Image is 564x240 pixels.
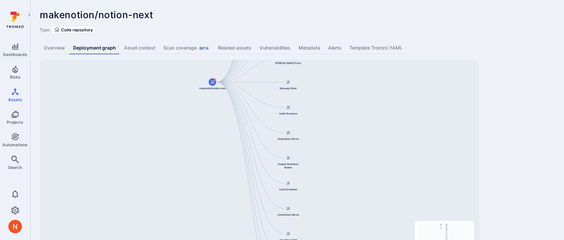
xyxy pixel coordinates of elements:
a: Overview [40,42,69,54]
span: makenotion/notion-next [199,86,226,90]
span: Audio Processor [279,112,297,115]
div: Beta [198,46,210,51]
span: Projects [7,120,23,125]
div: Neeren Patki [8,220,22,233]
a: Template Tromzo YAML [345,42,407,54]
a: Related assets [214,42,255,54]
span: Integrations Server [278,137,299,140]
span: Dashboards [3,52,27,57]
span: Search [8,165,22,170]
span: Event Scheduler [279,187,297,191]
span: Code repository [61,27,93,32]
i: Expand navigation menu [27,12,32,18]
span: Assets [8,97,22,102]
span: [PERSON_NAME] Proxy [275,61,302,64]
span: makenotion/notion-next [40,9,153,21]
a: Deployment graph [69,42,120,54]
img: ACg8ocIprwjrgDQnDsNSk9Ghn5p5-B8DpAKWoJ5Gi9syOE4K59tr4Q=s96-c [8,220,22,233]
span: Connections Server [277,213,299,216]
div: Scan coverage [163,44,210,51]
button: Expand navigation menu [25,11,33,19]
span: Message Store [280,86,297,90]
span: Type: [40,27,50,32]
span: Risks [10,74,21,80]
span: Durable Workflows Worker [275,162,302,169]
a: Metadata [294,42,324,54]
span: Automations [2,142,28,147]
div: Asset tabs [40,42,555,54]
a: Vulnerabilities [255,42,294,54]
a: Alerts [324,42,345,54]
a: Asset context [120,42,159,54]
